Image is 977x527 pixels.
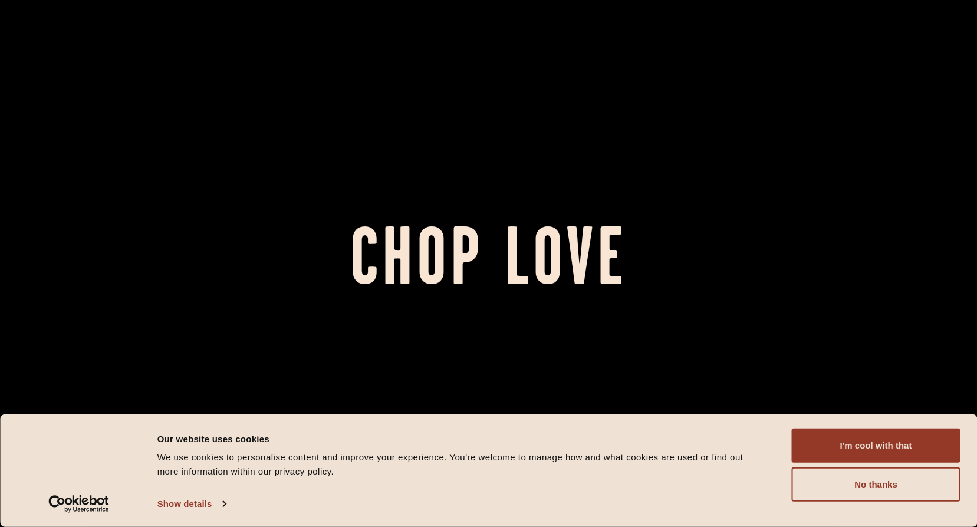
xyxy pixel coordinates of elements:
[792,467,960,502] button: No thanks
[792,429,960,463] button: I'm cool with that
[157,432,765,446] div: Our website uses cookies
[157,450,765,479] div: We use cookies to personalise content and improve your experience. You're welcome to manage how a...
[27,495,130,513] a: Usercentrics Cookiebot - opens in a new window
[157,495,226,513] a: Show details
